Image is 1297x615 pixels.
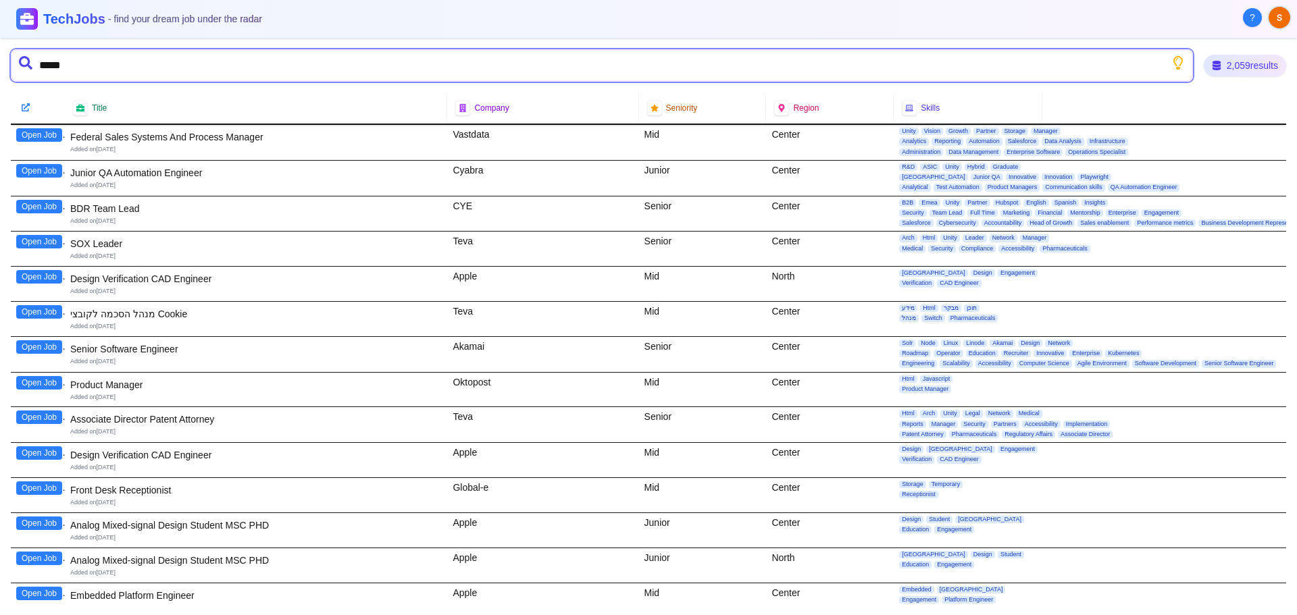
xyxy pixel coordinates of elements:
[639,267,767,301] div: Mid
[16,446,62,460] button: Open Job
[70,130,442,144] div: Federal Sales Systems And Process Manager
[447,267,638,301] div: Apple
[639,232,767,266] div: Senior
[926,446,995,453] span: [GEOGRAPHIC_DATA]
[70,307,442,321] div: מנהל הסכמה לקובצי Cookie
[70,448,442,462] div: Design Verification CAD Engineer
[942,596,996,604] span: Platform Engineer
[1204,55,1286,76] div: 2,059 results
[766,232,894,266] div: Center
[1020,234,1050,242] span: Manager
[766,302,894,336] div: Center
[766,125,894,160] div: Center
[943,199,963,207] span: Unity
[971,173,1003,181] span: Junior QA
[921,315,945,322] span: Switch
[899,163,917,171] span: R&D
[998,245,1037,252] span: Accessibility
[70,287,442,296] div: Added on [DATE]
[16,235,62,248] button: Open Job
[1077,173,1111,181] span: Playwright
[1004,149,1063,156] span: Enterprise Software
[639,337,767,372] div: Senior
[1171,56,1185,70] button: Show search tips
[934,184,982,191] span: Test Automation
[1069,350,1102,357] span: Enterprise
[1002,128,1029,135] span: Storage
[447,407,638,442] div: Teva
[16,340,62,354] button: Open Job
[70,589,442,602] div: Embedded Platform Engineer
[108,14,262,24] span: - find your dream job under the radar
[899,219,934,227] span: Salesforce
[639,125,767,160] div: Mid
[937,586,1006,593] span: [GEOGRAPHIC_DATA]
[16,200,62,213] button: Open Job
[447,443,638,477] div: Apple
[940,234,960,242] span: Unity
[639,407,767,442] div: Senior
[1017,360,1072,367] span: Computer Science
[937,279,982,287] span: CAD Engineer
[447,232,638,266] div: Teva
[899,138,929,145] span: Analytics
[934,350,963,357] span: Operator
[1243,8,1262,27] button: About Techjobs
[1034,350,1067,357] span: Innovative
[70,412,442,426] div: Associate Director Patent Attorney
[930,209,965,217] span: Team Lead
[447,125,638,160] div: Vastdata
[16,552,62,565] button: Open Job
[1063,421,1111,428] span: Implementation
[70,322,442,331] div: Added on [DATE]
[966,350,998,357] span: Education
[926,516,952,523] span: Student
[1058,431,1113,438] span: Associate Director
[639,513,767,547] div: Junior
[971,551,995,558] span: Design
[1108,184,1180,191] span: QA Automation Engineer
[43,9,262,28] h1: TechJobs
[92,103,107,113] span: Title
[70,427,442,436] div: Added on [DATE]
[899,128,919,135] span: Unity
[990,340,1015,347] span: Akamai
[16,410,62,424] button: Open Job
[16,128,62,142] button: Open Job
[919,199,940,207] span: Emea
[766,443,894,477] div: Center
[899,209,927,217] span: Security
[766,337,894,372] div: Center
[766,161,894,196] div: Center
[1267,5,1292,30] button: User menu
[1087,138,1128,145] span: Infrastructure
[899,586,934,593] span: Embedded
[921,128,943,135] span: Vision
[934,561,974,568] span: Engagement
[1001,350,1032,357] span: Recruiter
[899,350,931,357] span: Roadmap
[975,360,1014,367] span: Accessibility
[70,252,442,261] div: Added on [DATE]
[961,421,988,428] span: Security
[1134,219,1196,227] span: Performance metrics
[899,279,934,287] span: Verification
[70,463,442,472] div: Added on [DATE]
[946,149,1001,156] span: Data Management
[982,219,1025,227] span: Accountability
[639,161,767,196] div: Junior
[899,596,939,604] span: Engagement
[993,199,1021,207] span: Hubspot
[1002,431,1055,438] span: Regulatory Affairs
[766,407,894,442] div: Center
[899,446,923,453] span: Design
[948,315,998,322] span: Pharmaceuticals
[936,219,979,227] span: Cybersecurity
[1042,184,1105,191] span: Communication skills
[447,513,638,547] div: Apple
[963,234,987,242] span: Leader
[1006,173,1039,181] span: Innovative
[447,161,638,196] div: Cyabra
[70,145,442,154] div: Added on [DATE]
[766,196,894,232] div: Center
